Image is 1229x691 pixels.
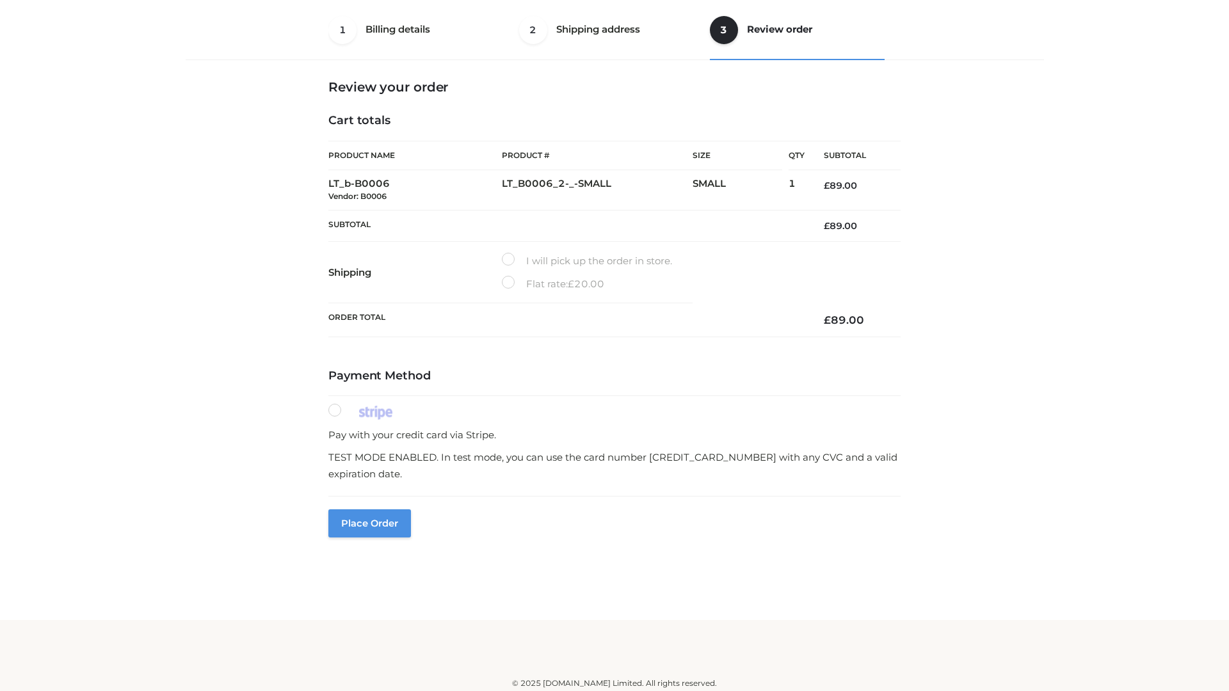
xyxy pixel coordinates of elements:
span: £ [568,278,574,290]
td: LT_B0006_2-_-SMALL [502,170,693,210]
span: £ [824,314,831,326]
th: Size [693,141,782,170]
bdi: 20.00 [568,278,604,290]
label: Flat rate: [502,276,604,292]
button: Place order [328,509,411,537]
td: LT_b-B0006 [328,170,502,210]
th: Product # [502,141,693,170]
div: © 2025 [DOMAIN_NAME] Limited. All rights reserved. [190,677,1039,690]
th: Subtotal [328,210,805,241]
bdi: 89.00 [824,220,857,232]
th: Qty [789,141,805,170]
span: £ [824,220,830,232]
td: 1 [789,170,805,210]
td: SMALL [693,170,789,210]
p: TEST MODE ENABLED. In test mode, you can use the card number [CREDIT_CARD_NUMBER] with any CVC an... [328,449,901,482]
th: Order Total [328,303,805,337]
p: Pay with your credit card via Stripe. [328,427,901,443]
th: Shipping [328,242,502,303]
h3: Review your order [328,79,901,95]
bdi: 89.00 [824,314,864,326]
th: Subtotal [805,141,901,170]
h4: Cart totals [328,114,901,128]
label: I will pick up the order in store. [502,253,672,269]
bdi: 89.00 [824,180,857,191]
h4: Payment Method [328,369,901,383]
th: Product Name [328,141,502,170]
span: £ [824,180,830,191]
small: Vendor: B0006 [328,191,387,201]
